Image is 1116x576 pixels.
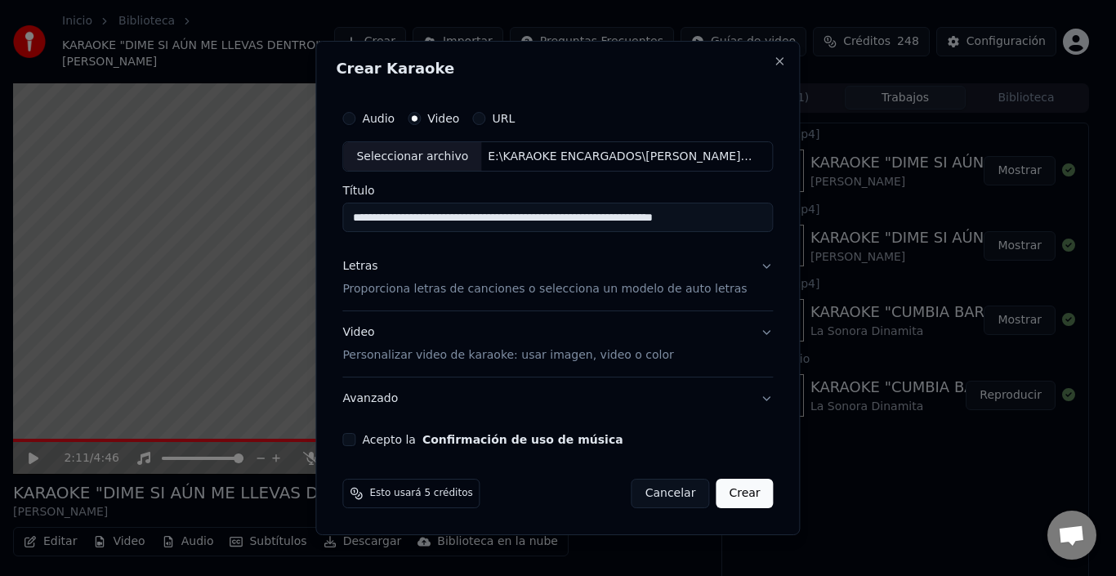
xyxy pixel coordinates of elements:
label: Video [427,113,459,124]
button: LetrasProporciona letras de canciones o selecciona un modelo de auto letras [342,246,773,311]
label: Audio [362,113,395,124]
label: Acepto la [362,434,623,445]
div: Letras [342,259,377,275]
button: Crear [716,479,773,508]
p: Personalizar video de karaoke: usar imagen, video o color [342,347,673,364]
button: Acepto la [422,434,623,445]
label: URL [492,113,515,124]
div: Seleccionar archivo [343,142,481,172]
h2: Crear Karaoke [336,61,779,76]
button: Cancelar [632,479,710,508]
p: Proporciona letras de canciones o selecciona un modelo de auto letras [342,282,747,298]
div: E:\KARAOKE ENCARGADOS\[PERSON_NAME]\🌙 Todavía Te Imagino - La Salsa Que Te Hará Sentir Que Nunca ... [481,149,759,165]
div: Video [342,325,673,364]
button: Avanzado [342,377,773,420]
label: Título [342,185,773,197]
button: VideoPersonalizar video de karaoke: usar imagen, video o color [342,312,773,377]
span: Esto usará 5 créditos [369,487,472,500]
